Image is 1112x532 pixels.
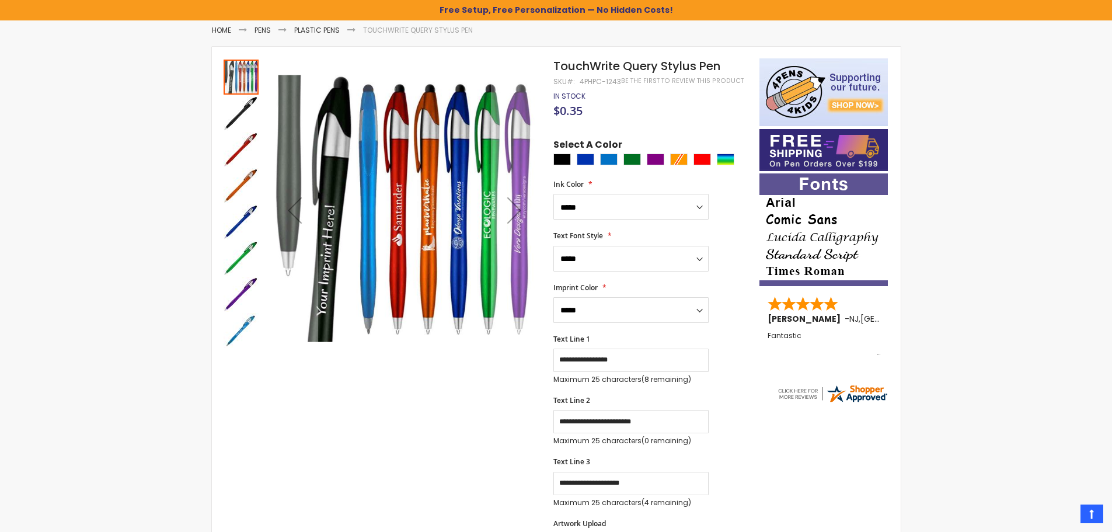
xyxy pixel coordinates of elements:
[224,168,259,203] img: TouchWrite Query Stylus Pen
[717,154,734,165] div: Assorted
[553,395,590,405] span: Text Line 2
[294,25,340,35] a: Plastic Pens
[768,313,845,325] span: [PERSON_NAME]
[271,75,538,342] img: TouchWrite Query Stylus Pen
[580,77,621,86] div: 4PHPC-1243
[553,457,590,467] span: Text Line 3
[553,231,603,241] span: Text Font Style
[224,313,259,348] img: TouchWrite Query Stylus Pen
[224,167,260,203] div: TouchWrite Query Stylus Pen
[553,334,590,344] span: Text Line 1
[224,241,259,276] img: TouchWrite Query Stylus Pen
[776,383,888,404] img: 4pens.com widget logo
[845,313,946,325] span: - ,
[647,154,664,165] div: Purple
[491,58,538,361] div: Next
[759,129,888,171] img: Free shipping on orders over $199
[759,58,888,126] img: 4pens 4 kids
[363,26,473,35] li: TouchWrite Query Stylus Pen
[553,498,709,507] p: Maximum 25 characters
[642,498,691,507] span: (4 remaining)
[623,154,641,165] div: Green
[553,91,585,101] span: In stock
[776,397,888,406] a: 4pens.com certificate URL
[553,92,585,101] div: Availability
[224,204,259,239] img: TouchWrite Query Stylus Pen
[271,58,318,361] div: Previous
[224,132,259,167] img: TouchWrite Query Stylus Pen
[621,77,744,85] a: Be the first to review this product
[224,239,260,276] div: TouchWrite Query Stylus Pen
[224,203,260,239] div: TouchWrite Query Stylus Pen
[553,154,571,165] div: Black
[642,436,691,446] span: (0 remaining)
[849,313,859,325] span: NJ
[224,96,259,131] img: TouchWrite Query Stylus Pen
[224,95,260,131] div: TouchWrite Query Stylus Pen
[553,519,606,528] span: Artwork Upload
[224,277,259,312] img: TouchWrite Query Stylus Pen
[224,131,260,167] div: TouchWrite Query Stylus Pen
[553,138,622,154] span: Select A Color
[860,313,946,325] span: [GEOGRAPHIC_DATA]
[693,154,711,165] div: Red
[553,103,583,119] span: $0.35
[553,58,720,74] span: TouchWrite Query Stylus Pen
[577,154,594,165] div: Blue
[553,179,584,189] span: Ink Color
[768,332,881,357] div: Fantastic
[553,77,575,86] strong: SKU
[759,173,888,286] img: font-personalization-examples
[600,154,618,165] div: Blue Light
[224,312,259,348] div: TouchWrite Query Stylus Pen
[212,25,231,35] a: Home
[224,58,260,95] div: TouchWrite Query Stylus Pen
[642,374,691,384] span: (8 remaining)
[553,283,598,293] span: Imprint Color
[553,436,709,446] p: Maximum 25 characters
[255,25,271,35] a: Pens
[553,375,709,384] p: Maximum 25 characters
[224,276,260,312] div: TouchWrite Query Stylus Pen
